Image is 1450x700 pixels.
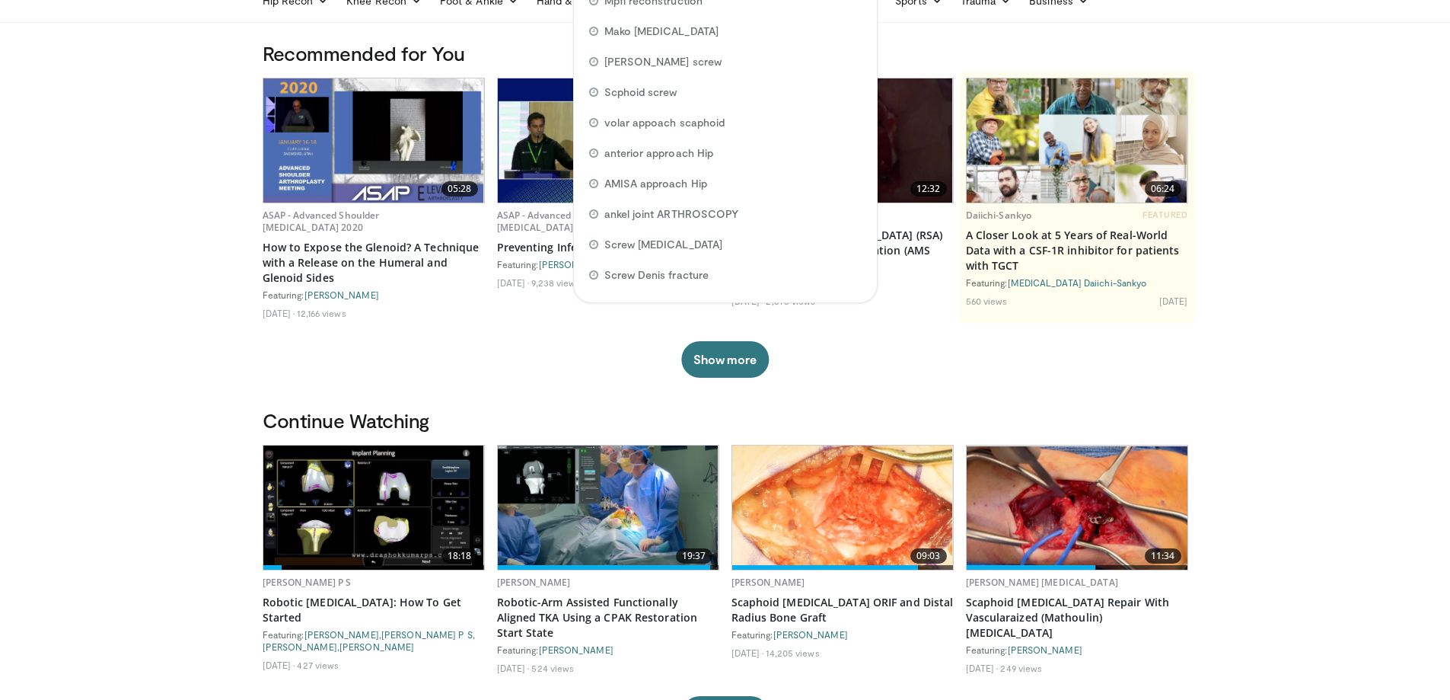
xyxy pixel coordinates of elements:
[497,276,530,289] li: [DATE]
[604,54,722,69] span: [PERSON_NAME] screw
[1000,662,1042,674] li: 249 views
[604,267,709,283] span: Screw Denis fracture
[731,595,954,625] a: Scaphoid [MEDICAL_DATA] ORIF and Distal Radius Bone Graft
[966,576,1118,589] a: [PERSON_NAME] [MEDICAL_DATA]
[1008,277,1147,288] a: [MEDICAL_DATA] Daiichi-Sankyo
[497,662,530,674] li: [DATE]
[531,276,580,289] li: 9,238 views
[304,629,379,640] a: [PERSON_NAME]
[497,240,719,255] a: Preventing Infection - Must Do vs Voodoo
[263,446,484,570] a: 18:18
[497,576,571,589] a: [PERSON_NAME]
[263,289,485,301] div: Featuring:
[497,209,614,234] a: ASAP - Advanced Shoulder [MEDICAL_DATA] 2022
[304,289,379,300] a: [PERSON_NAME]
[732,446,953,570] a: 09:03
[910,548,947,564] span: 09:03
[1142,209,1187,220] span: FEATURED
[263,78,484,203] a: 05:28
[498,446,719,570] img: 5f9c0737-b531-4be0-b8ce-730123195e76.620x360_q85_upscale.jpg
[604,145,713,161] span: anterior approach Hip
[967,78,1187,203] a: 06:24
[498,78,719,203] a: 06:06
[967,78,1187,203] img: 93c22cae-14d1-47f0-9e4a-a244e824b022.png.620x360_q85_upscale.jpg
[263,307,295,319] li: [DATE]
[681,341,769,378] button: Show more
[604,237,722,252] span: Screw [MEDICAL_DATA]
[441,548,478,564] span: 18:18
[604,24,719,39] span: Mako [MEDICAL_DATA]
[966,276,1188,289] div: Featuring:
[498,446,719,570] a: 19:37
[297,307,346,319] li: 12,166 views
[604,176,707,191] span: AMISA approach Hip
[731,576,805,589] a: [PERSON_NAME]
[497,644,719,656] div: Featuring:
[1008,644,1082,655] a: [PERSON_NAME]
[604,85,677,100] span: Scphoid screw
[263,595,485,625] a: Robotic [MEDICAL_DATA]: How To Get Started
[1145,548,1181,564] span: 11:34
[966,228,1188,273] a: A Closer Look at 5 Years of Real-World Data with a CSF-1R inhibitor for patients with TGCT
[910,181,947,197] span: 12:32
[441,181,478,197] span: 05:28
[731,647,764,659] li: [DATE]
[966,662,999,674] li: [DATE]
[263,78,484,203] img: 56a87972-5145-49b8-a6bd-8880e961a6a7.620x360_q85_upscale.jpg
[531,662,574,674] li: 524 views
[766,647,819,659] li: 14,205 views
[732,446,953,570] img: c80d7d24-c060-40f3-af8e-dca67ae1a0ba.jpg.620x360_q85_upscale.jpg
[297,659,339,671] li: 427 views
[966,209,1032,222] a: Daiichi-Sankyo
[1159,295,1188,307] li: [DATE]
[604,206,739,222] span: ankel joint ARTHROSCOPY
[676,548,712,564] span: 19:37
[263,641,337,652] a: [PERSON_NAME]
[263,209,380,234] a: ASAP - Advanced Shoulder [MEDICAL_DATA] 2020
[497,258,719,270] div: Featuring:
[498,78,719,203] img: aae374fe-e30c-4d93-85d1-1c39c8cb175f.620x360_q85_upscale.jpg
[263,408,1188,433] h3: Continue Watching
[381,629,473,640] a: [PERSON_NAME] P S
[263,446,484,570] img: 1dd8caef-38db-4f53-ae67-e03253006d6d.620x360_q85_upscale.jpg
[539,259,613,270] a: [PERSON_NAME]
[263,659,295,671] li: [DATE]
[339,641,414,652] a: [PERSON_NAME]
[263,240,485,286] a: How to Expose the Glenoid? A Technique with a Release on the Humeral and Glenoid Sides
[604,115,725,130] span: volar appoach scaphoid
[263,41,1188,66] h3: Recommended for You
[731,628,954,641] div: Featuring:
[966,644,1188,656] div: Featuring:
[263,628,485,653] div: Featuring: , , ,
[497,595,719,641] a: Robotic-Arm Assisted Functionally Aligned TKA Using a CPAK Restoration Start State
[773,629,848,640] a: [PERSON_NAME]
[263,576,352,589] a: [PERSON_NAME] P S
[967,446,1187,570] a: 11:34
[966,295,1008,307] li: 560 views
[1145,181,1181,197] span: 06:24
[539,644,613,655] a: [PERSON_NAME]
[967,446,1187,570] img: 03c9ca87-b93a-4ff1-9745-16bc53bdccc2.png.620x360_q85_upscale.png
[966,595,1188,641] a: Scaphoid [MEDICAL_DATA] Repair With Vascularaized (Mathoulin) [MEDICAL_DATA]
